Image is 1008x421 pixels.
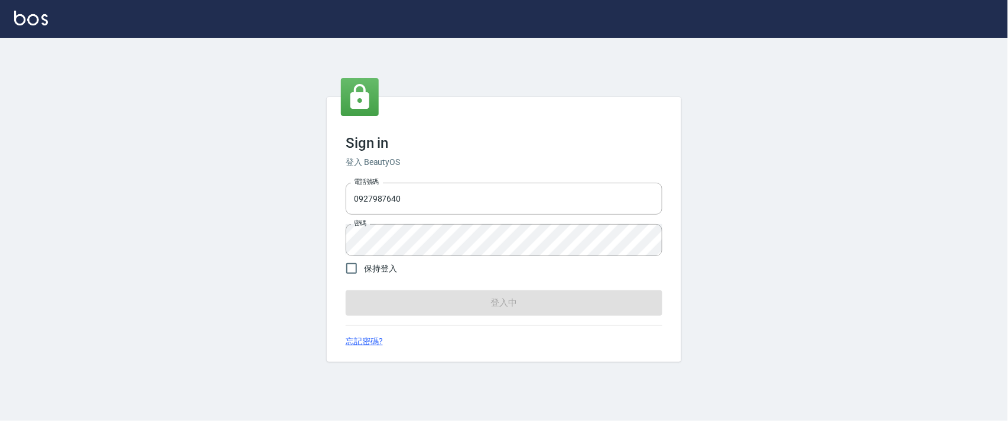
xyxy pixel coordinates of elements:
[346,335,383,348] a: 忘記密碼?
[346,156,662,169] h6: 登入 BeautyOS
[14,11,48,25] img: Logo
[354,219,366,228] label: 密碼
[354,177,379,186] label: 電話號碼
[346,135,662,151] h3: Sign in
[364,263,397,275] span: 保持登入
